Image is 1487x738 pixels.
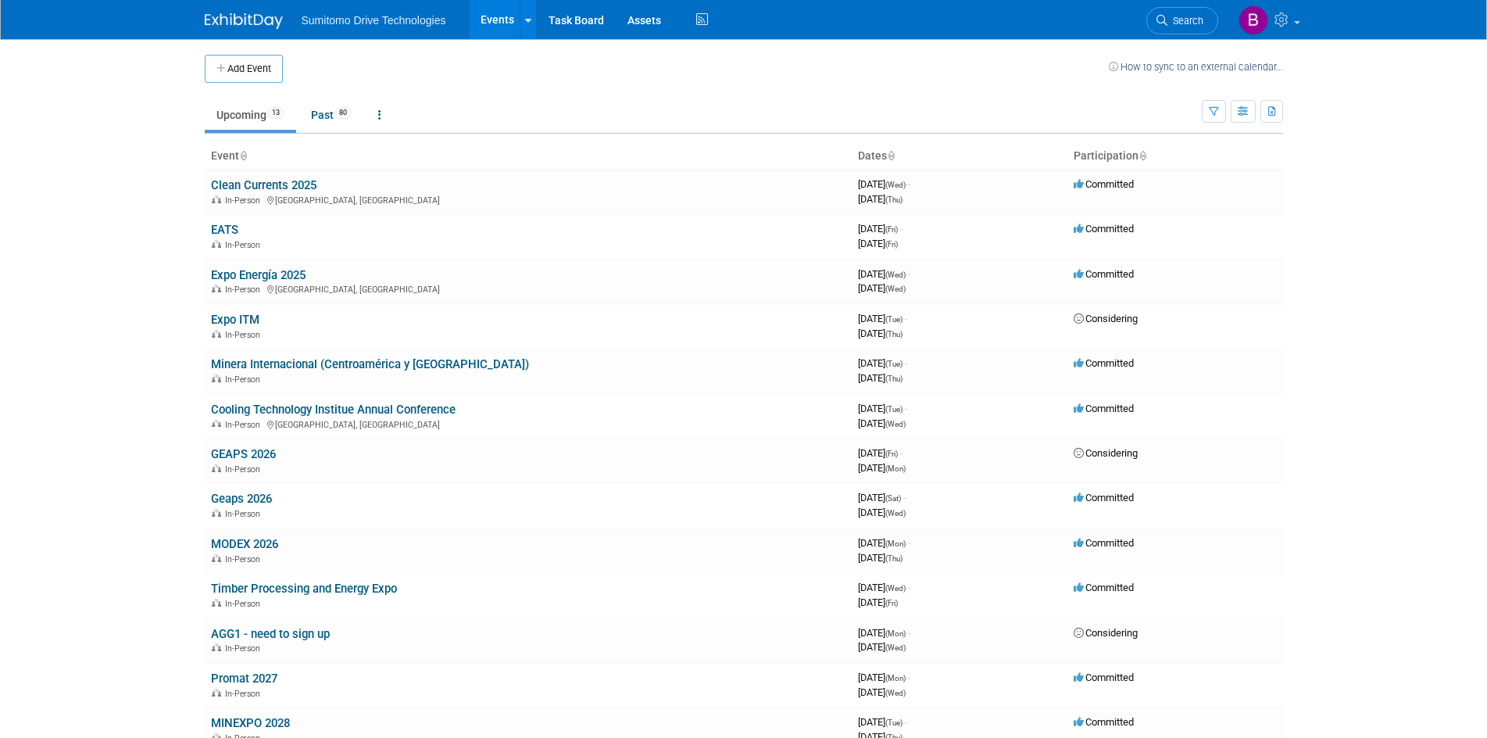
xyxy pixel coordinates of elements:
span: Committed [1074,716,1134,728]
span: - [908,672,910,683]
img: ExhibitDay [205,13,283,29]
a: AGG1 - need to sign up [211,627,330,641]
a: Expo ITM [211,313,259,327]
span: [DATE] [858,238,898,249]
span: - [900,223,903,235]
span: [DATE] [858,537,910,549]
span: [DATE] [858,507,906,518]
span: [DATE] [858,716,907,728]
span: (Fri) [885,450,898,458]
span: (Thu) [885,374,903,383]
img: In-Person Event [212,285,221,292]
span: [DATE] [858,447,903,459]
a: Timber Processing and Energy Expo [211,582,397,596]
span: Committed [1074,537,1134,549]
img: In-Person Event [212,195,221,203]
span: (Tue) [885,405,903,414]
span: In-Person [225,195,265,206]
span: - [905,716,907,728]
div: [GEOGRAPHIC_DATA], [GEOGRAPHIC_DATA] [211,193,845,206]
button: Add Event [205,55,283,83]
span: - [900,447,903,459]
th: Participation [1067,143,1283,170]
a: Sort by Event Name [239,149,247,162]
img: In-Person Event [212,643,221,651]
span: - [908,582,910,593]
span: Considering [1074,313,1138,324]
a: EATS [211,223,238,237]
span: [DATE] [858,672,910,683]
a: Sort by Participation Type [1138,149,1146,162]
span: [DATE] [858,641,906,653]
span: (Tue) [885,360,903,368]
span: Sumitomo Drive Technologies [302,14,446,27]
span: In-Person [225,240,265,250]
a: Upcoming13 [205,100,296,130]
span: (Fri) [885,225,898,234]
a: Sort by Start Date [887,149,895,162]
span: In-Person [225,599,265,609]
span: [DATE] [858,223,903,235]
span: 13 [267,107,284,119]
img: In-Person Event [212,420,221,428]
span: In-Person [225,330,265,340]
span: (Wed) [885,420,906,428]
span: In-Person [225,420,265,430]
span: (Wed) [885,643,906,652]
span: - [905,357,907,369]
a: Promat 2027 [211,672,277,686]
div: [GEOGRAPHIC_DATA], [GEOGRAPHIC_DATA] [211,282,845,295]
span: Committed [1074,672,1134,683]
span: (Fri) [885,240,898,249]
span: (Thu) [885,195,903,204]
span: [DATE] [858,492,906,503]
span: Search [1167,15,1203,27]
a: Clean Currents 2025 [211,178,316,192]
span: Considering [1074,627,1138,639]
a: GEAPS 2026 [211,447,276,461]
span: 80 [334,107,352,119]
a: Cooling Technology Institue Annual Conference [211,403,456,417]
span: [DATE] [858,417,906,429]
a: How to sync to an external calendar... [1109,61,1283,73]
span: (Mon) [885,629,906,638]
img: In-Person Event [212,374,221,382]
span: - [908,537,910,549]
span: [DATE] [858,193,903,205]
span: (Wed) [885,509,906,518]
span: (Tue) [885,315,903,324]
div: [GEOGRAPHIC_DATA], [GEOGRAPHIC_DATA] [211,417,845,430]
span: Committed [1074,268,1134,280]
img: In-Person Event [212,464,221,472]
img: In-Person Event [212,599,221,607]
a: Past80 [299,100,363,130]
span: (Wed) [885,285,906,293]
span: Committed [1074,178,1134,190]
span: Committed [1074,403,1134,414]
span: (Mon) [885,674,906,682]
span: (Wed) [885,181,906,189]
span: [DATE] [858,282,906,294]
span: [DATE] [858,582,910,593]
span: - [905,313,907,324]
span: (Wed) [885,689,906,697]
span: - [908,268,910,280]
span: [DATE] [858,268,910,280]
img: In-Person Event [212,509,221,517]
img: In-Person Event [212,554,221,562]
span: [DATE] [858,596,898,608]
span: (Thu) [885,554,903,563]
span: Committed [1074,582,1134,593]
span: - [908,178,910,190]
span: In-Person [225,689,265,699]
span: (Fri) [885,599,898,607]
span: Committed [1074,357,1134,369]
img: In-Person Event [212,330,221,338]
span: (Tue) [885,718,903,727]
img: In-Person Event [212,240,221,248]
th: Event [205,143,852,170]
span: - [903,492,906,503]
span: (Mon) [885,464,906,473]
span: (Wed) [885,584,906,593]
span: - [905,403,907,414]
